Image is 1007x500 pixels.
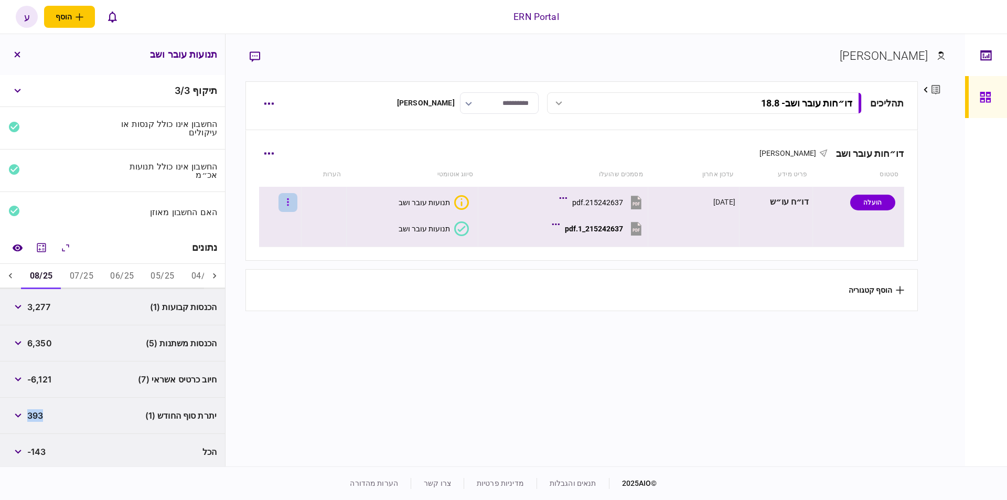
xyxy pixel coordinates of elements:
span: חיוב כרטיס אשראי (7) [138,373,217,386]
span: 6,350 [27,337,52,349]
div: תנועות עובר ושב [399,225,450,233]
th: הערות [301,163,346,187]
span: 393 [27,409,43,422]
button: תנועות עובר ושב [399,221,469,236]
span: -6,121 [27,373,51,386]
button: 04/25 [183,264,223,289]
a: מדיניות פרטיות [477,479,524,487]
button: הוסף קטגוריה [849,286,904,294]
div: תהליכים [870,96,904,110]
div: ERN Portal [513,10,559,24]
div: [DATE] [713,197,735,207]
button: פתח רשימת התראות [101,6,123,28]
span: 3,277 [27,301,50,313]
a: צרו קשר [424,479,451,487]
th: סיווג אוטומטי [347,163,478,187]
div: הועלה [850,195,895,210]
span: 3 / 3 [175,85,190,96]
button: מחשבון [32,238,51,257]
button: 215242637.pdf [562,190,644,214]
a: השוואה למסמך [8,238,27,257]
th: סטטוס [812,163,904,187]
button: איכות לא מספקתתנועות עובר ושב [399,195,469,210]
span: הכנסות קבועות (1) [150,301,217,313]
div: [PERSON_NAME] [840,47,928,65]
button: הרחב\כווץ הכל [56,238,75,257]
a: תנאים והגבלות [550,479,596,487]
th: עדכון אחרון [648,163,740,187]
button: 215242637_1.pdf [554,217,644,240]
span: [PERSON_NAME] [759,149,817,157]
div: איכות לא מספקת [454,195,469,210]
th: פריט מידע [739,163,812,187]
div: 215242637_1.pdf [565,225,623,233]
button: 08/25 [22,264,61,289]
button: 07/25 [61,264,102,289]
span: -143 [27,445,46,458]
div: דו״חות עובר ושב [828,148,904,159]
div: [PERSON_NAME] [397,98,455,109]
button: פתח תפריט להוספת לקוח [44,6,95,28]
a: הערות מהדורה [350,479,398,487]
th: מסמכים שהועלו [478,163,648,187]
div: החשבון אינו כולל קנסות או עיקולים [117,120,218,136]
button: דו״חות עובר ושב- 18.8 [547,92,862,114]
button: 05/25 [142,264,183,289]
div: נתונים [192,242,217,253]
div: האם החשבון מאוזן [117,208,218,216]
button: ע [16,6,38,28]
span: הכנסות משתנות (5) [146,337,217,349]
span: תיקוף [192,85,217,96]
div: דו״חות עובר ושב - 18.8 [761,98,852,109]
h3: תנועות עובר ושב [150,50,217,59]
div: 215242637.pdf [572,198,623,207]
button: 06/25 [102,264,142,289]
div: תנועות עובר ושב [399,198,450,207]
span: יתרת סוף החודש (1) [145,409,217,422]
div: החשבון אינו כולל תנועות אכ״מ [117,162,218,179]
div: דו״ח עו״ש [743,190,809,214]
span: הכל [202,445,217,458]
div: © 2025 AIO [609,478,657,489]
